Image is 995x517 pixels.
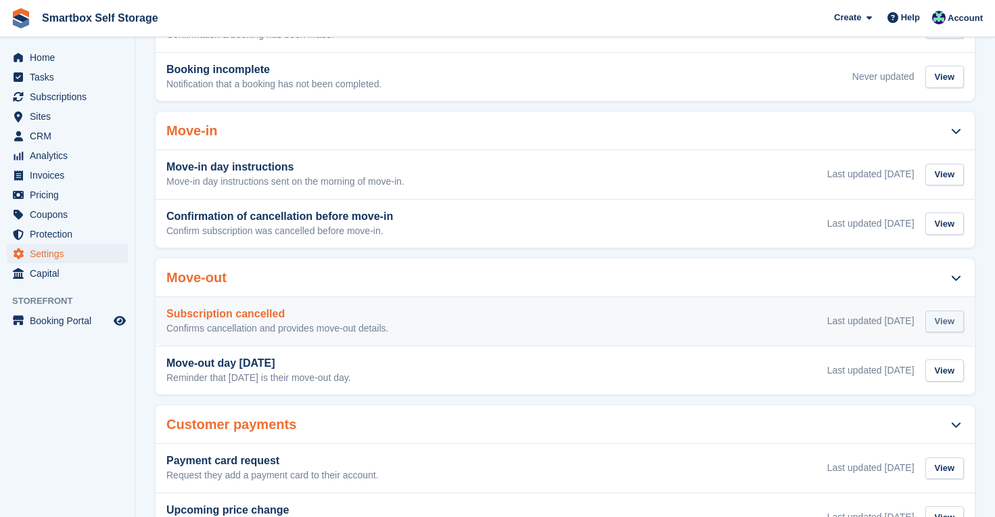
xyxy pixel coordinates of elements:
span: Booking Portal [30,311,111,330]
div: Last updated [DATE] [827,217,915,231]
div: Last updated [DATE] [827,363,915,378]
a: Preview store [112,313,128,329]
div: Last updated [DATE] [827,167,915,181]
a: menu [7,225,128,244]
div: View [925,66,964,88]
a: Smartbox Self Storage [37,7,164,29]
div: Last updated [DATE] [827,461,915,475]
a: menu [7,68,128,87]
h3: Subscription cancelled [166,308,388,320]
p: Move-in day instructions sent on the morning of move-in. [166,176,404,188]
img: stora-icon-8386f47178a22dfd0bd8f6a31ec36ba5ce8667c1dd55bd0f319d3a0aa187defe.svg [11,8,31,28]
p: Notification that a booking has not been completed. [166,78,381,91]
a: Move-in day instructions Move-in day instructions sent on the morning of move-in. Last updated [D... [156,150,975,199]
span: Analytics [30,146,111,165]
span: Coupons [30,205,111,224]
h2: Move-out [166,270,227,286]
a: menu [7,244,128,263]
a: menu [7,311,128,330]
h3: Move-in day instructions [166,161,404,173]
img: Roger Canham [932,11,946,24]
a: menu [7,264,128,283]
span: Create [834,11,861,24]
h2: Move-in [166,123,218,139]
a: menu [7,205,128,224]
span: Capital [30,264,111,283]
a: Booking incomplete Notification that a booking has not been completed. Never updated View [156,53,975,102]
div: Never updated [852,70,915,84]
div: Last updated [DATE] [827,314,915,328]
h2: Customer payments [166,417,296,432]
a: Subscription cancelled Confirms cancellation and provides move-out details. Last updated [DATE] View [156,297,975,346]
p: Reminder that [DATE] is their move-out day. [166,372,351,384]
h3: Upcoming price change [166,504,444,516]
span: Subscriptions [30,87,111,106]
div: View [925,212,964,235]
a: Confirmation of cancellation before move-in Confirm subscription was cancelled before move-in. La... [156,200,975,248]
p: Confirms cancellation and provides move-out details. [166,323,388,335]
a: menu [7,166,128,185]
span: Pricing [30,185,111,204]
span: Home [30,48,111,67]
span: Help [901,11,920,24]
div: View [925,457,964,480]
span: Tasks [30,68,111,87]
h3: Confirmation of cancellation before move-in [166,210,393,223]
a: menu [7,185,128,204]
p: Confirm subscription was cancelled before move-in. [166,225,393,238]
span: CRM [30,127,111,145]
span: Storefront [12,294,135,308]
span: Protection [30,225,111,244]
h3: Booking incomplete [166,64,381,76]
a: menu [7,48,128,67]
h3: Move-out day [DATE] [166,357,351,369]
span: Sites [30,107,111,126]
div: View [925,311,964,333]
a: menu [7,87,128,106]
div: View [925,164,964,186]
span: Invoices [30,166,111,185]
a: menu [7,107,128,126]
a: menu [7,127,128,145]
h3: Payment card request [166,455,379,467]
div: View [925,359,964,382]
a: Payment card request Request they add a payment card to their account. Last updated [DATE] View [156,444,975,493]
p: Request they add a payment card to their account. [166,470,379,482]
span: Settings [30,244,111,263]
span: Account [948,12,983,25]
a: Move-out day [DATE] Reminder that [DATE] is their move-out day. Last updated [DATE] View [156,346,975,395]
a: menu [7,146,128,165]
